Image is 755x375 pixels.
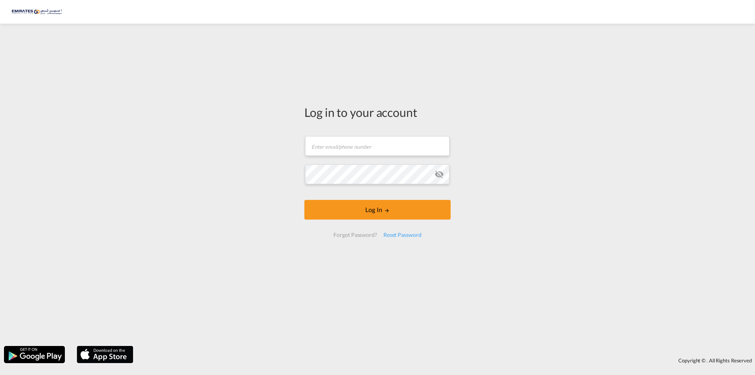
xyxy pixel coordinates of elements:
[76,345,134,364] img: apple.png
[305,136,449,156] input: Enter email/phone number
[330,228,380,242] div: Forgot Password?
[380,228,425,242] div: Reset Password
[435,170,444,179] md-icon: icon-eye-off
[304,104,451,120] div: Log in to your account
[3,345,66,364] img: google.png
[304,200,451,220] button: LOGIN
[12,3,65,21] img: c67187802a5a11ec94275b5db69a26e6.png
[137,354,755,367] div: Copyright © . All Rights Reserved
